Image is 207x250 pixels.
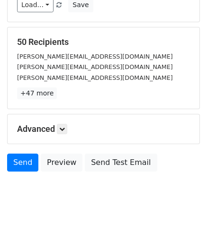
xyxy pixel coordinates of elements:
[17,87,57,99] a: +47 more
[17,37,190,47] h5: 50 Recipients
[7,154,38,172] a: Send
[17,63,173,70] small: [PERSON_NAME][EMAIL_ADDRESS][DOMAIN_NAME]
[41,154,82,172] a: Preview
[17,124,190,134] h5: Advanced
[17,74,173,81] small: [PERSON_NAME][EMAIL_ADDRESS][DOMAIN_NAME]
[160,205,207,250] iframe: Chat Widget
[85,154,157,172] a: Send Test Email
[17,53,173,60] small: [PERSON_NAME][EMAIL_ADDRESS][DOMAIN_NAME]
